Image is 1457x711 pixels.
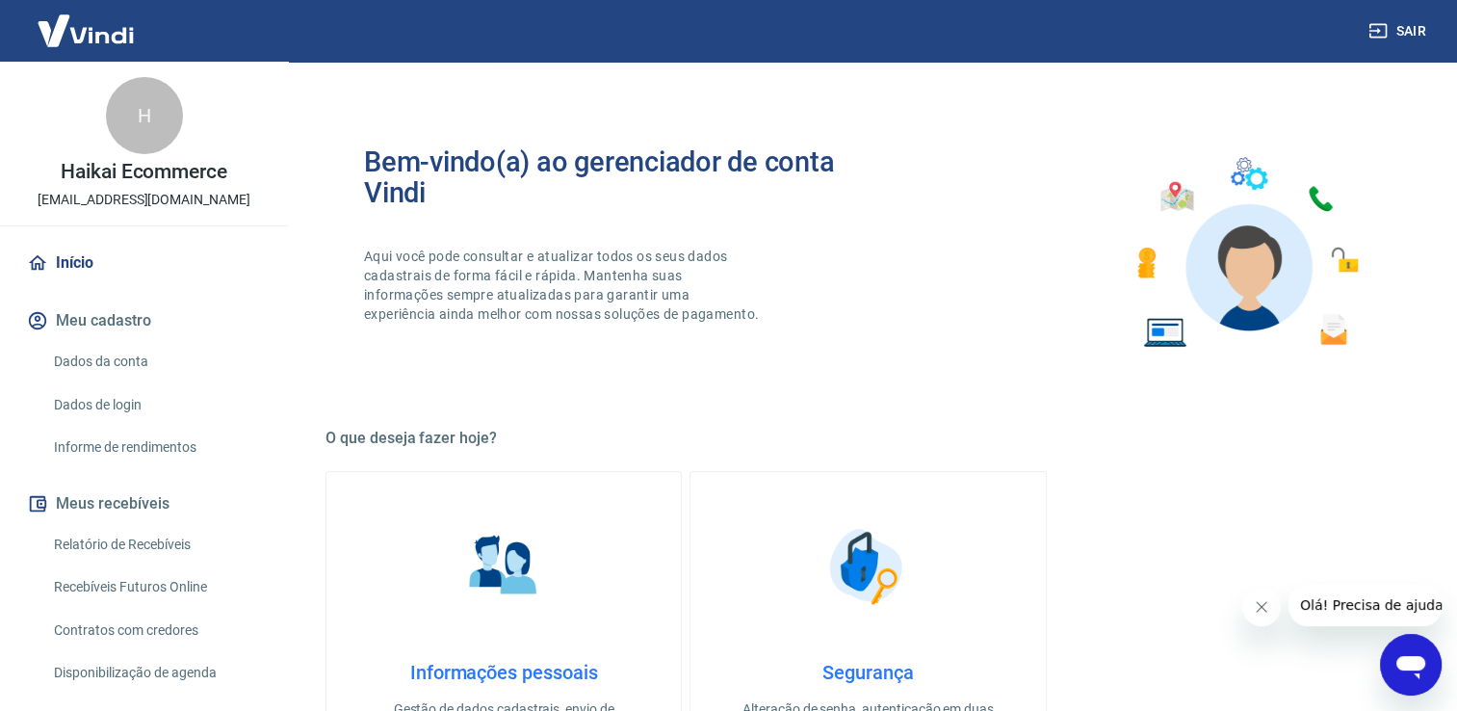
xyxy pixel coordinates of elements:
[38,190,250,210] p: [EMAIL_ADDRESS][DOMAIN_NAME]
[46,653,265,693] a: Disponibilização de agenda
[1365,13,1434,49] button: Sair
[46,525,265,565] a: Relatório de Recebíveis
[23,483,265,525] button: Meus recebíveis
[46,385,265,425] a: Dados de login
[455,518,552,615] img: Informações pessoais
[12,13,162,29] span: Olá! Precisa de ajuda?
[820,518,916,615] img: Segurança
[1242,588,1281,626] iframe: Fechar mensagem
[325,429,1411,448] h5: O que deseja fazer hoje?
[721,661,1014,684] h4: Segurança
[357,661,650,684] h4: Informações pessoais
[46,342,265,382] a: Dados da conta
[1380,634,1442,696] iframe: Botão para abrir a janela de mensagens
[46,428,265,467] a: Informe de rendimentos
[364,146,869,208] h2: Bem-vindo(a) ao gerenciador de conta Vindi
[23,242,265,284] a: Início
[46,567,265,607] a: Recebíveis Futuros Online
[23,300,265,342] button: Meu cadastro
[1288,584,1442,626] iframe: Mensagem da empresa
[1120,146,1372,359] img: Imagem de um avatar masculino com diversos icones exemplificando as funcionalidades do gerenciado...
[61,162,227,182] p: Haikai Ecommerce
[46,611,265,650] a: Contratos com credores
[23,1,148,60] img: Vindi
[106,77,183,154] div: H
[364,247,763,324] p: Aqui você pode consultar e atualizar todos os seus dados cadastrais de forma fácil e rápida. Mant...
